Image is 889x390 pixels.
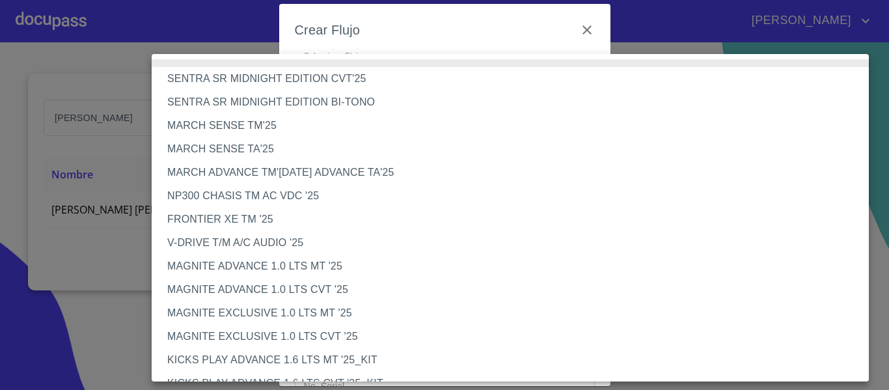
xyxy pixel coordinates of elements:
[152,161,879,184] li: MARCH ADVANCE TM'[DATE] ADVANCE TA'25
[152,67,879,91] li: SENTRA SR MIDNIGHT EDITION CVT'25
[152,184,879,208] li: NP300 CHASIS TM AC VDC '25
[152,301,879,325] li: MAGNITE EXCLUSIVE 1.0 LTS MT '25
[152,114,879,137] li: MARCH SENSE TM'25
[152,137,879,161] li: MARCH SENSE TA'25
[152,325,879,348] li: MAGNITE EXCLUSIVE 1.0 LTS CVT '25
[152,208,879,231] li: FRONTIER XE TM '25
[152,231,879,255] li: V-DRIVE T/M A/C AUDIO '25
[152,278,879,301] li: MAGNITE ADVANCE 1.0 LTS CVT '25
[152,348,879,372] li: KICKS PLAY ADVANCE 1.6 LTS MT '25_KIT
[152,255,879,278] li: MAGNITE ADVANCE 1.0 LTS MT '25
[152,91,879,114] li: SENTRA SR MIDNIGHT EDITION BI-TONO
